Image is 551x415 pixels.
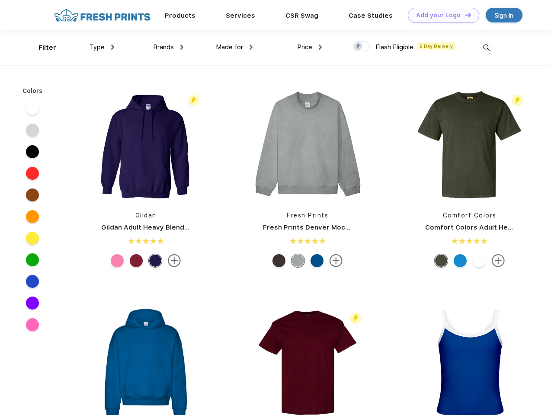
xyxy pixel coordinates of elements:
[38,43,56,53] div: Filter
[90,43,105,51] span: Type
[216,43,243,51] span: Made for
[263,223,451,231] a: Fresh Prints Denver Mock Neck Heavyweight Sweatshirt
[51,8,153,23] img: fo%20logo%202.webp
[512,95,523,106] img: flash_active_toggle.svg
[375,43,413,51] span: Flash Eligible
[473,254,486,267] div: White
[495,10,513,20] div: Sign in
[443,212,497,219] a: Comfort Colors
[130,254,143,267] div: Cardinal Red
[319,45,322,50] img: dropdown.png
[188,95,199,106] img: flash_active_toggle.svg
[168,254,181,267] img: more.svg
[272,254,285,267] div: Dark Chocolate
[250,45,253,50] img: dropdown.png
[16,86,49,96] div: Colors
[417,42,455,50] span: 5 Day Delivery
[297,43,312,51] span: Price
[111,254,124,267] div: Azalea
[153,43,174,51] span: Brands
[465,13,471,17] img: DT
[250,87,365,202] img: func=resize&h=266
[149,254,162,267] div: Purple
[101,223,290,231] a: Gildan Adult Heavy Blend 8 Oz. 50/50 Hooded Sweatshirt
[287,212,328,219] a: Fresh Prints
[416,12,461,19] div: Add your Logo
[165,12,195,19] a: Products
[292,254,304,267] div: Heathered Grey
[180,45,183,50] img: dropdown.png
[111,45,114,50] img: dropdown.png
[479,41,493,55] img: desktop_search.svg
[492,254,505,267] img: more.svg
[454,254,467,267] div: Royal Caribe
[311,254,324,267] div: Royal Blue
[486,8,522,22] a: Sign in
[412,87,527,202] img: func=resize&h=266
[135,212,157,219] a: Gildan
[88,87,203,202] img: func=resize&h=266
[435,254,448,267] div: Sage
[350,313,362,324] img: flash_active_toggle.svg
[330,254,343,267] img: more.svg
